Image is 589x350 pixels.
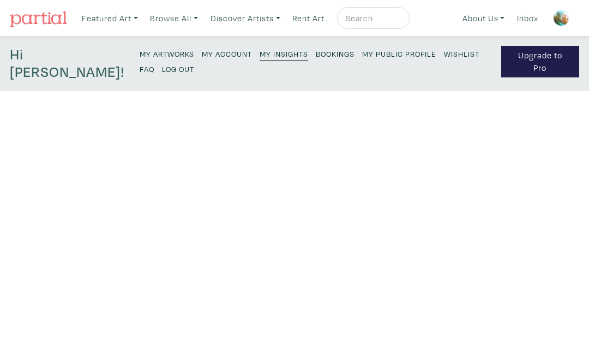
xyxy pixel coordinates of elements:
[140,49,194,59] small: My Artworks
[345,11,399,25] input: Search
[162,64,194,74] small: Log Out
[260,49,308,59] small: My Insights
[202,49,252,59] small: My Account
[316,46,354,61] a: Bookings
[140,61,154,76] a: FAQ
[10,46,125,81] h4: Hi [PERSON_NAME]!
[458,7,510,29] a: About Us
[202,46,252,61] a: My Account
[206,7,285,29] a: Discover Artists
[501,46,579,77] a: Upgrade to Pro
[512,7,543,29] a: Inbox
[260,46,308,61] a: My Insights
[444,49,479,59] small: Wishlist
[140,64,154,74] small: FAQ
[316,49,354,59] small: Bookings
[287,7,329,29] a: Rent Art
[553,10,569,26] img: phpThumb.php
[162,61,194,76] a: Log Out
[444,46,479,61] a: Wishlist
[145,7,203,29] a: Browse All
[362,46,436,61] a: My Public Profile
[77,7,143,29] a: Featured Art
[140,46,194,61] a: My Artworks
[362,49,436,59] small: My Public Profile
